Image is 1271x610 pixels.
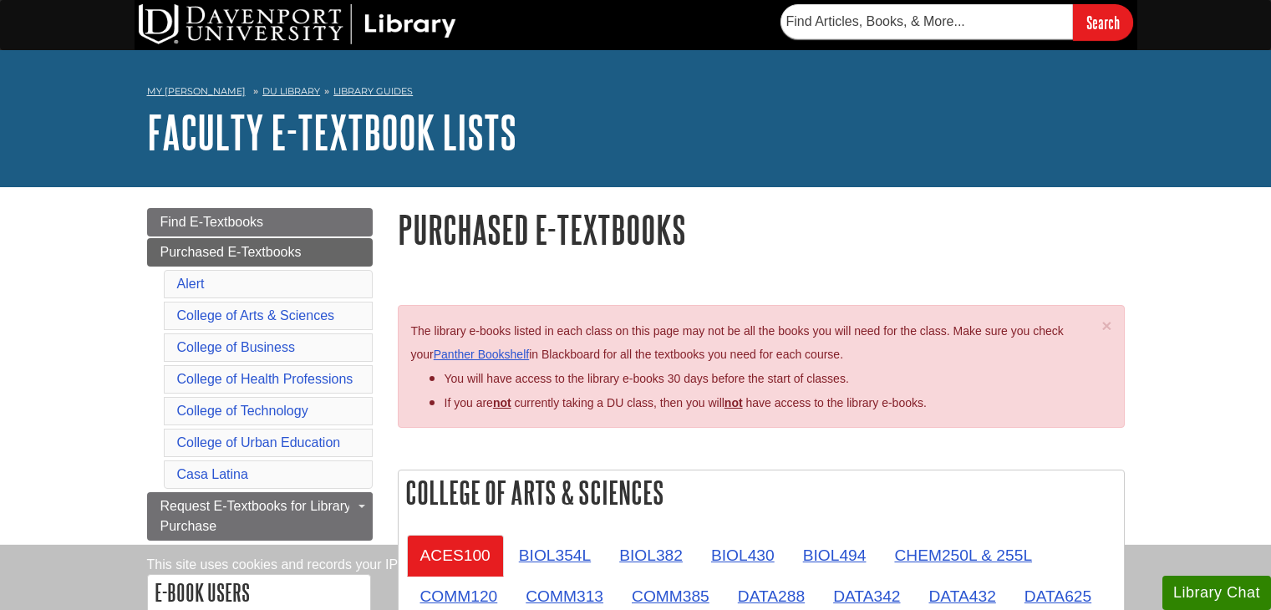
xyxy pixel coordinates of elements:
[445,372,849,385] span: You will have access to the library e-books 30 days before the start of classes.
[147,80,1125,107] nav: breadcrumb
[724,396,743,409] u: not
[1101,316,1111,335] span: ×
[160,499,352,533] span: Request E-Textbooks for Library Purchase
[177,404,308,418] a: College of Technology
[177,372,353,386] a: College of Health Professions
[780,4,1133,40] form: Searches DU Library's articles, books, and more
[790,535,880,576] a: BIOL494
[160,215,264,229] span: Find E-Textbooks
[147,84,246,99] a: My [PERSON_NAME]
[780,4,1073,39] input: Find Articles, Books, & More...
[147,492,373,541] a: Request E-Textbooks for Library Purchase
[177,277,205,291] a: Alert
[262,85,320,97] a: DU Library
[1162,576,1271,610] button: Library Chat
[160,245,302,259] span: Purchased E-Textbooks
[1073,4,1133,40] input: Search
[177,308,335,323] a: College of Arts & Sciences
[493,396,511,409] strong: not
[177,435,341,450] a: College of Urban Education
[147,208,373,236] a: Find E-Textbooks
[1101,317,1111,334] button: Close
[147,106,516,158] a: Faculty E-Textbook Lists
[147,238,373,267] a: Purchased E-Textbooks
[698,535,788,576] a: BIOL430
[434,348,529,361] a: Panther Bookshelf
[606,535,696,576] a: BIOL382
[148,575,370,610] h2: E-book Users
[177,340,295,354] a: College of Business
[411,324,1064,362] span: The library e-books listed in each class on this page may not be all the books you will need for ...
[881,535,1045,576] a: CHEM250L & 255L
[398,208,1125,251] h1: Purchased E-Textbooks
[445,396,927,409] span: If you are currently taking a DU class, then you will have access to the library e-books.
[139,4,456,44] img: DU Library
[506,535,604,576] a: BIOL354L
[407,535,504,576] a: ACES100
[399,470,1124,515] h2: College of Arts & Sciences
[333,85,413,97] a: Library Guides
[177,467,248,481] a: Casa Latina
